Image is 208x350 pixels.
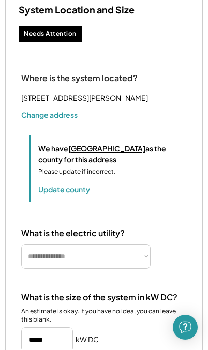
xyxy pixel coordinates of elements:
div: We have as the county for this address [38,143,187,165]
button: Change address [21,110,78,120]
div: Please update if incorrect. [38,167,115,176]
div: What is the electric utility? [21,228,125,239]
h5: kW DC [76,334,99,345]
div: [STREET_ADDRESS][PERSON_NAME] [21,92,148,104]
h3: System Location and Size [19,4,135,16]
u: [GEOGRAPHIC_DATA] [68,144,145,153]
div: What is the size of the system in kW DC? [21,292,177,303]
div: Where is the system located? [21,73,138,84]
button: Update county [38,184,90,194]
div: Needs Attention [24,29,77,38]
div: An estimate is okay. If you have no idea, you can leave this blank. [21,307,187,323]
div: Open Intercom Messenger [173,315,198,340]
